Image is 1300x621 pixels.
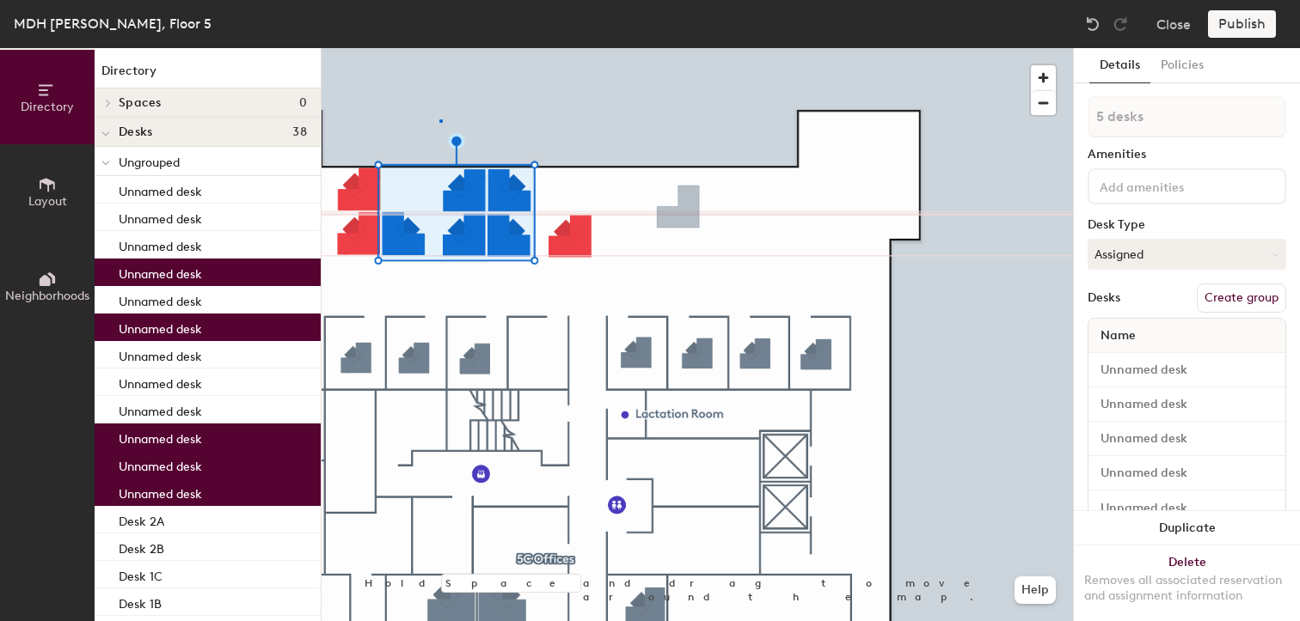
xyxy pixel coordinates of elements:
[119,207,202,227] p: Unnamed desk
[1096,175,1251,196] input: Add amenities
[119,317,202,337] p: Unnamed desk
[119,234,202,254] p: Unnamed desk
[1074,511,1300,545] button: Duplicate
[119,427,202,447] p: Unnamed desk
[1088,218,1286,232] div: Desk Type
[14,13,212,34] div: MDH [PERSON_NAME], Floor 5
[119,454,202,474] p: Unnamed desk
[119,344,202,364] p: Unnamed desk
[1092,427,1282,451] input: Unnamed desk
[119,399,202,419] p: Unnamed desk
[1088,291,1120,305] div: Desks
[119,180,202,199] p: Unnamed desk
[119,564,162,584] p: Desk 1C
[292,125,307,139] span: 38
[1088,239,1286,270] button: Assigned
[119,262,202,282] p: Unnamed desk
[119,509,164,529] p: Desk 2A
[1156,10,1191,38] button: Close
[1089,48,1150,83] button: Details
[119,592,162,612] p: Desk 1B
[1197,283,1286,313] button: Create group
[21,100,74,114] span: Directory
[1074,545,1300,621] button: DeleteRemoves all associated reservation and assignment information
[1092,461,1282,485] input: Unnamed desk
[1088,148,1286,161] div: Amenities
[119,289,202,309] p: Unnamed desk
[5,289,89,303] span: Neighborhoods
[119,125,152,139] span: Desks
[1092,496,1282,520] input: Unnamed desk
[119,155,180,170] span: Ungrouped
[1150,48,1214,83] button: Policies
[1092,320,1144,351] span: Name
[28,194,67,209] span: Layout
[1092,358,1282,382] input: Unnamed desk
[119,537,164,557] p: Desk 2B
[1092,393,1282,417] input: Unnamed desk
[299,96,307,110] span: 0
[1015,576,1056,604] button: Help
[119,372,202,392] p: Unnamed desk
[1112,15,1129,33] img: Redo
[119,96,162,110] span: Spaces
[1084,573,1290,604] div: Removes all associated reservation and assignment information
[95,62,321,88] h1: Directory
[1084,15,1101,33] img: Undo
[119,482,202,502] p: Unnamed desk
